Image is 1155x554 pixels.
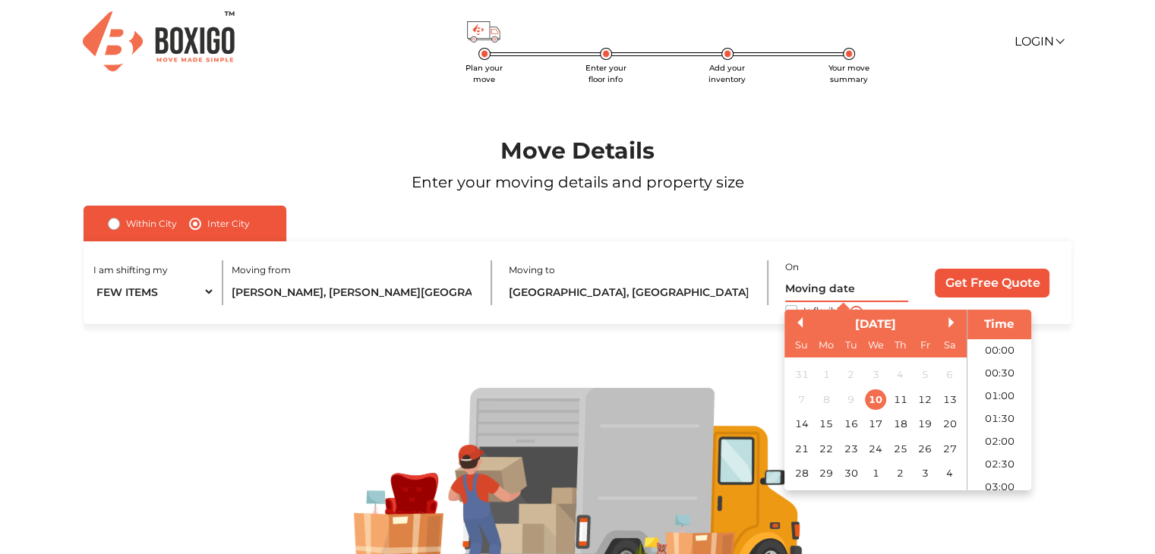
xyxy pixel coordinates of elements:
div: Choose Saturday, October 4th, 2025 [939,464,960,484]
p: Enter your moving details and property size [46,171,1109,194]
div: Choose Wednesday, October 1st, 2025 [866,464,886,484]
div: Choose Thursday, September 11th, 2025 [890,389,910,410]
input: Get Free Quote [935,269,1049,297]
button: Previous Month [792,317,803,328]
h1: Move Details [46,137,1109,165]
div: month 2025-09 [789,363,961,486]
label: Moving to [508,263,554,277]
button: Next Month [948,317,959,328]
div: Choose Tuesday, September 16th, 2025 [841,414,861,435]
li: 03:00 [967,476,1032,499]
div: Not available Wednesday, September 3rd, 2025 [866,365,886,386]
div: Choose Monday, September 29th, 2025 [816,464,837,484]
div: Choose Monday, September 15th, 2025 [816,414,837,435]
img: i [850,306,863,319]
div: Choose Tuesday, September 23rd, 2025 [841,439,861,459]
div: Choose Sunday, September 21st, 2025 [791,439,812,459]
li: 01:30 [967,408,1032,430]
div: Not available Monday, September 8th, 2025 [816,389,837,410]
div: Choose Thursday, September 18th, 2025 [890,414,910,435]
div: We [866,335,886,356]
div: Choose Tuesday, September 30th, 2025 [841,464,861,484]
div: Time [971,316,1027,333]
div: Not available Monday, September 1st, 2025 [816,365,837,386]
input: Moving date [785,275,908,302]
div: Choose Monday, September 22nd, 2025 [816,439,837,459]
div: Choose Thursday, October 2nd, 2025 [890,464,910,484]
div: Fr [914,335,935,356]
img: Boxigo [83,11,235,71]
label: Is flexible? [803,302,850,318]
span: Your move summary [828,63,869,84]
label: Moving from [232,263,291,277]
a: Login [1014,34,1062,49]
div: Not available Tuesday, September 2nd, 2025 [841,365,861,386]
div: Choose Sunday, September 14th, 2025 [791,414,812,435]
li: 00:00 [967,339,1032,362]
div: Su [791,335,812,356]
div: Choose Friday, September 12th, 2025 [914,389,935,410]
span: Enter your floor info [585,63,626,84]
label: Inter City [207,215,250,233]
div: Not available Saturday, September 6th, 2025 [939,365,960,386]
div: Mo [816,335,837,356]
div: Not available Sunday, August 31st, 2025 [791,365,812,386]
div: Choose Friday, October 3rd, 2025 [914,464,935,484]
div: Choose Saturday, September 27th, 2025 [939,439,960,459]
input: Select City [508,279,753,305]
li: 00:30 [967,362,1032,385]
div: Not available Sunday, September 7th, 2025 [791,389,812,410]
div: Choose Wednesday, September 17th, 2025 [866,414,886,435]
div: Not available Tuesday, September 9th, 2025 [841,389,861,410]
span: Add your inventory [708,63,746,84]
div: Not available Friday, September 5th, 2025 [914,365,935,386]
div: [DATE] [784,316,967,333]
div: Choose Thursday, September 25th, 2025 [890,439,910,459]
div: Choose Friday, September 19th, 2025 [914,414,935,435]
div: Choose Friday, September 26th, 2025 [914,439,935,459]
div: Choose Saturday, September 13th, 2025 [939,389,960,410]
div: Choose Saturday, September 20th, 2025 [939,414,960,435]
span: Plan your move [465,63,503,84]
div: Choose Wednesday, September 10th, 2025 [866,389,886,410]
label: I am shifting my [93,263,168,277]
label: Within City [126,215,177,233]
div: Choose Wednesday, September 24th, 2025 [866,439,886,459]
div: Not available Thursday, September 4th, 2025 [890,365,910,386]
div: Th [890,335,910,356]
div: Tu [841,335,861,356]
li: 02:30 [967,453,1032,476]
li: 01:00 [967,385,1032,408]
div: Choose Sunday, September 28th, 2025 [791,464,812,484]
div: Sa [939,335,960,356]
li: 02:00 [967,430,1032,453]
label: On [785,260,799,274]
input: Select City [232,279,476,305]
